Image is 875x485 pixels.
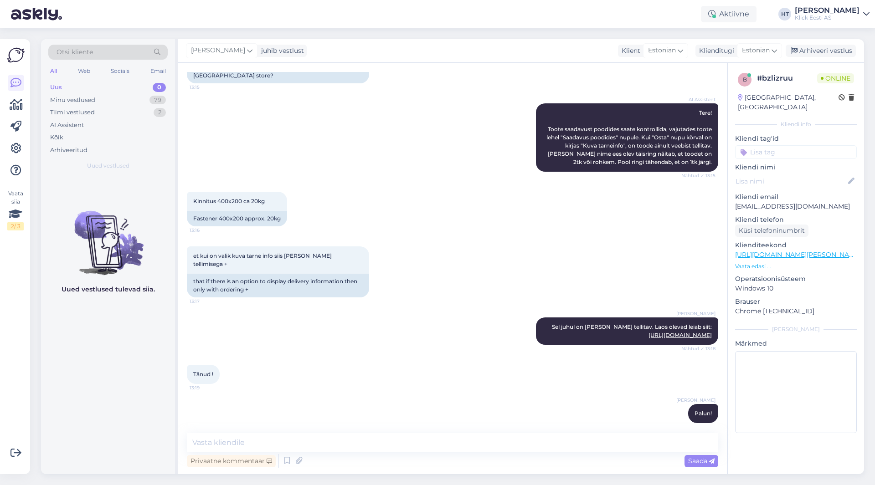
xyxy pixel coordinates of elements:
div: Klient [618,46,640,56]
p: Kliendi telefon [735,215,857,225]
span: Tere! Toote saadavust poodides saate kontrollida, vajutades toote lehel "Saadavus poodides" nupul... [546,109,713,165]
div: Klienditugi [695,46,734,56]
div: Email [149,65,168,77]
span: Nähtud ✓ 13:15 [681,172,715,179]
div: Kõik [50,133,63,142]
div: Arhiveeritud [50,146,87,155]
a: [PERSON_NAME]Klick Eesti AS [795,7,870,21]
p: Vaata edasi ... [735,262,857,271]
div: Privaatne kommentaar [187,455,276,467]
span: Otsi kliente [57,47,93,57]
span: [PERSON_NAME] [191,46,245,56]
span: Kinnitus 400x200 ca 20kg [193,198,265,204]
span: Palun! [695,410,712,417]
p: Kliendi email [735,192,857,202]
div: 2 / 3 [7,222,24,230]
p: Kliendi nimi [735,163,857,172]
div: # bzlizruu [757,73,817,84]
div: Web [76,65,92,77]
div: juhib vestlust [257,46,304,56]
a: [URL][DOMAIN_NAME][PERSON_NAME] [735,250,861,259]
p: Chrome [TECHNICAL_ID] [735,306,857,316]
input: Lisa nimi [736,176,846,186]
div: 2 [154,108,166,117]
span: 13:15 [190,84,224,91]
div: Kliendi info [735,120,857,128]
div: [PERSON_NAME] [735,325,857,333]
p: Operatsioonisüsteem [735,274,857,284]
div: All [48,65,59,77]
span: Saada [688,457,715,465]
div: Küsi telefoninumbrit [735,225,808,237]
div: 0 [153,83,166,92]
span: Online [817,73,854,83]
p: Uued vestlused tulevad siia. [62,285,155,294]
a: [URL][DOMAIN_NAME] [649,332,712,338]
span: Estonian [742,46,770,56]
span: Sel juhul on [PERSON_NAME] tellitav. Laos olevad leiab siit: [552,323,712,338]
p: Brauser [735,297,857,306]
div: that if there is an option to display delivery information then only with ordering + [187,274,369,297]
div: [PERSON_NAME] [795,7,860,14]
span: et kui on valik kuva tarne info siis [PERSON_NAME] tellimisega + [193,252,335,267]
p: Märkmed [735,339,857,348]
div: 79 [149,96,166,105]
span: b [743,76,747,83]
div: Socials [109,65,131,77]
span: Nähtud ✓ 13:18 [681,345,715,352]
input: Lisa tag [735,145,857,159]
span: 13:17 [190,298,224,305]
p: Windows 10 [735,284,857,293]
div: Klick Eesti AS [795,14,860,21]
p: Klienditeekond [735,240,857,250]
p: [EMAIL_ADDRESS][DOMAIN_NAME] [735,202,857,211]
span: Tänud ! [193,371,213,378]
div: Minu vestlused [50,96,95,105]
div: Aktiivne [701,6,757,22]
img: No chats [41,194,175,276]
div: AI Assistent [50,121,84,130]
p: Kliendi tag'id [735,134,857,143]
span: 13:19 [681,424,715,430]
span: Uued vestlused [87,162,129,170]
span: [PERSON_NAME] [676,397,715,403]
div: Vaata siia [7,189,24,230]
span: Estonian [648,46,676,56]
div: Uus [50,83,62,92]
div: Tiimi vestlused [50,108,95,117]
div: HT [778,8,791,20]
span: [PERSON_NAME] [676,310,715,317]
span: 13:16 [190,227,224,234]
span: 13:19 [190,384,224,391]
div: [GEOGRAPHIC_DATA], [GEOGRAPHIC_DATA] [738,93,839,112]
div: Fastener 400x200 approx. 20kg [187,211,287,226]
div: Arhiveeri vestlus [786,45,856,57]
span: AI Assistent [681,96,715,103]
img: Askly Logo [7,46,25,64]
